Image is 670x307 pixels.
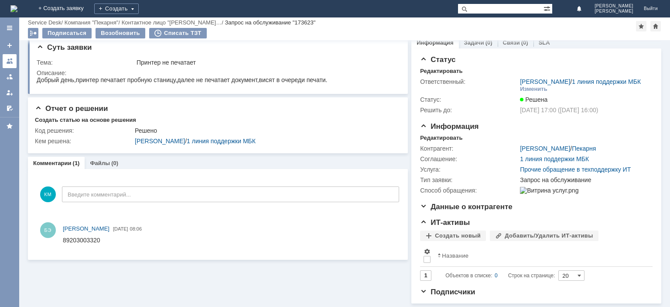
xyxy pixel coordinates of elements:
a: Перейти на домашнюю страницу [10,5,17,12]
a: Комментарии [33,160,72,166]
div: / [135,138,396,145]
a: [PERSON_NAME] [63,224,109,233]
div: Услуга: [420,166,518,173]
span: [DATE] 17:00 ([DATE] 16:00) [520,107,598,114]
span: [DATE] [113,226,128,231]
div: Тип заявки: [420,176,518,183]
a: Информация [417,39,453,46]
div: Работа с массовостью [28,28,38,38]
img: logo [10,5,17,12]
div: Запрос на обслуживание "173623" [225,19,315,26]
span: Решена [520,96,547,103]
div: Создать [94,3,139,14]
a: Мои заявки [3,86,17,100]
div: / [65,19,122,26]
span: [PERSON_NAME] [595,9,633,14]
div: Добавить в избранное [636,21,646,31]
a: 1 линия поддержки МБК [520,155,589,162]
div: (1) [73,160,80,166]
span: Суть заявки [37,43,92,52]
div: Статус: [420,96,518,103]
div: Контрагент: [420,145,518,152]
div: Изменить [520,86,547,93]
a: 1 линия поддержки МБК [572,78,641,85]
div: 0 [495,270,498,281]
span: Настройки [424,248,431,255]
div: Способ обращения: [420,187,518,194]
div: (0) [111,160,118,166]
div: Тема: [37,59,135,66]
div: Запрос на обслуживание [520,176,648,183]
span: Расширенный поиск [544,4,552,12]
th: Название [434,245,646,267]
a: [PERSON_NAME] [520,145,570,152]
div: Редактировать [420,135,462,141]
a: [PERSON_NAME] [520,78,570,85]
div: Ответственный: [420,78,518,85]
div: Соглашение: [420,155,518,162]
span: Отчет о решении [35,104,108,113]
a: Файлы [90,160,110,166]
div: Редактировать [420,68,462,75]
div: Описание: [37,69,397,76]
img: Витрина услуг.png [520,187,578,194]
i: Строк на странице: [445,270,555,281]
span: [PERSON_NAME] [595,3,633,9]
div: / [28,19,65,26]
span: Подписчики [420,288,475,296]
div: Создать статью на основе решения [35,117,136,124]
span: 08:06 [130,226,142,231]
span: КМ [40,186,56,202]
a: Компания "Пекарня" [65,19,119,26]
a: Заявки в моей ответственности [3,70,17,84]
div: / [122,19,225,26]
div: Кем решена: [35,138,133,145]
a: SLA [539,39,550,46]
div: / [520,145,596,152]
div: / [520,78,641,85]
a: Заявки на командах [3,54,17,68]
div: Решено [135,127,396,134]
span: Данные о контрагенте [420,203,513,211]
div: (0) [485,39,492,46]
a: [PERSON_NAME] [135,138,185,145]
a: Создать заявку [3,38,17,52]
a: Задачи [464,39,484,46]
div: Код решения: [35,127,133,134]
span: Информация [420,122,479,131]
a: 1 линия поддержки МБК [187,138,256,145]
div: Решить до: [420,107,518,114]
span: Объектов в списке: [445,273,492,279]
a: Связи [503,39,520,46]
a: Мои согласования [3,101,17,115]
div: Принтер не печатает [137,59,396,66]
a: Пекарня [572,145,596,152]
a: Service Desk [28,19,62,26]
span: ИТ-активы [420,218,470,227]
a: Контактное лицо "[PERSON_NAME]… [122,19,222,26]
div: (0) [521,39,528,46]
a: Прочие обращение в техподдержку ИТ [520,166,631,173]
span: [PERSON_NAME] [63,225,109,232]
div: Название [442,252,468,259]
div: Сделать домашней страницей [650,21,661,31]
span: Статус [420,55,455,64]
